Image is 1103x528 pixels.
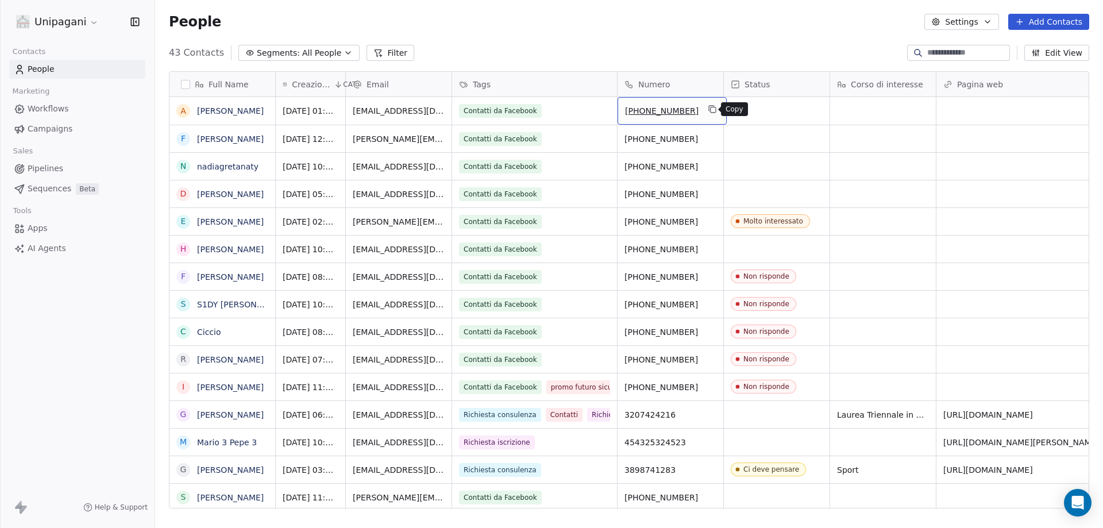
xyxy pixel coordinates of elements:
div: Non risponde [743,327,789,336]
span: [EMAIL_ADDRESS][DOMAIN_NAME] [353,299,445,310]
span: Contatti da Facebook [459,298,542,311]
span: Contatti da Facebook [459,104,542,118]
a: [PERSON_NAME] [197,217,264,226]
a: Mario 3 Pepe 3 [197,438,257,447]
span: Pipelines [28,163,63,175]
div: R [180,353,186,365]
span: Sales [8,142,38,160]
div: E [181,215,186,228]
span: 454325324523 [624,437,716,448]
span: Contatti da Facebook [459,187,542,201]
div: F [181,271,186,283]
a: Help & Support [83,503,148,512]
span: Unipagani [34,14,87,29]
span: Email [367,79,389,90]
span: Contatti [546,408,583,422]
div: Tags [452,72,617,97]
button: Settings [924,14,998,30]
span: Contatti da Facebook [459,270,542,284]
div: S [181,491,186,503]
span: Corso di interesse [851,79,923,90]
div: M [180,436,187,448]
a: nadiagretanaty [197,162,259,171]
a: Pipelines [9,159,145,178]
span: [DATE] 10:06 PM [283,161,338,172]
button: Unipagani [14,12,101,32]
span: 3898741283 [624,464,716,476]
div: grid [169,97,276,509]
div: Creazione contattoCAT [276,72,345,97]
div: Non risponde [743,355,789,363]
span: [DATE] 06:07 PM [283,409,338,421]
span: Full Name [209,79,249,90]
div: n [180,160,186,172]
div: D [180,188,187,200]
span: [EMAIL_ADDRESS][DOMAIN_NAME] [353,409,445,421]
span: [EMAIL_ADDRESS][DOMAIN_NAME] [353,354,445,365]
span: [DATE] 12:36 AM [283,133,338,145]
a: People [9,60,145,79]
span: Contatti da Facebook [459,380,542,394]
span: promo futuro sicuro pegaso <22 anni [546,380,685,394]
span: Contatti da Facebook [459,491,542,504]
span: [PHONE_NUMBER] [624,299,716,310]
span: [PHONE_NUMBER] [624,354,716,365]
span: Pagina web [957,79,1003,90]
span: Richiesta iscrizione [587,408,663,422]
span: Laurea Triennale in Economia Aziendale (L-18) [837,409,929,421]
span: [PERSON_NAME][EMAIL_ADDRESS][PERSON_NAME][DOMAIN_NAME] [353,133,445,145]
div: Non risponde [743,300,789,308]
span: [PHONE_NUMBER] [624,161,716,172]
span: [DATE] 11:16 AM [283,492,338,503]
a: [PERSON_NAME] [197,245,264,254]
span: [DATE] 08:06 PM [283,326,338,338]
span: 3207424216 [624,409,716,421]
span: Sport [837,464,929,476]
span: [EMAIL_ADDRESS][DOMAIN_NAME] [353,437,445,448]
a: Workflows [9,99,145,118]
a: Apps [9,219,145,238]
a: [PERSON_NAME] [197,190,264,199]
div: Molto interessato [743,217,803,225]
span: Contatti da Facebook [459,325,542,339]
span: Apps [28,222,48,234]
a: [PERSON_NAME] [197,383,264,392]
button: Edit View [1024,45,1089,61]
a: [PERSON_NAME] [197,134,264,144]
a: SequencesBeta [9,179,145,198]
span: CAT [343,80,356,89]
span: Campaigns [28,123,72,135]
span: Contatti da Facebook [459,242,542,256]
span: [EMAIL_ADDRESS][DOMAIN_NAME] [353,271,445,283]
span: [DATE] 01:36 PM [283,105,338,117]
span: Contatti da Facebook [459,353,542,367]
p: Copy [726,105,743,114]
a: Ciccio [197,327,221,337]
span: [EMAIL_ADDRESS][DOMAIN_NAME] [353,188,445,200]
span: Help & Support [95,503,148,512]
span: [PHONE_NUMBER] [624,216,716,228]
span: Workflows [28,103,69,115]
span: Richiesta consulenza [459,408,541,422]
a: [PERSON_NAME] [197,410,264,419]
span: [DATE] 08:06 PM [283,271,338,283]
button: Filter [367,45,414,61]
span: [PHONE_NUMBER] [624,244,716,255]
div: Non risponde [743,272,789,280]
div: Numero [618,72,723,97]
a: [PERSON_NAME] [197,355,264,364]
span: Segments: [257,47,300,59]
span: [DATE] 05:06 PM [283,188,338,200]
a: Campaigns [9,120,145,138]
span: [DATE] 07:06 PM [283,354,338,365]
button: Add Contacts [1008,14,1089,30]
div: C [180,326,186,338]
span: [EMAIL_ADDRESS][DOMAIN_NAME] [353,244,445,255]
span: AI Agents [28,242,66,255]
span: Contacts [7,43,51,60]
span: [EMAIL_ADDRESS][DOMAIN_NAME] [353,161,445,172]
div: I [182,381,184,393]
div: Corso di interesse [830,72,936,97]
span: [DATE] 03:33 PM [283,464,338,476]
span: [EMAIL_ADDRESS][DOMAIN_NAME] [353,381,445,393]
